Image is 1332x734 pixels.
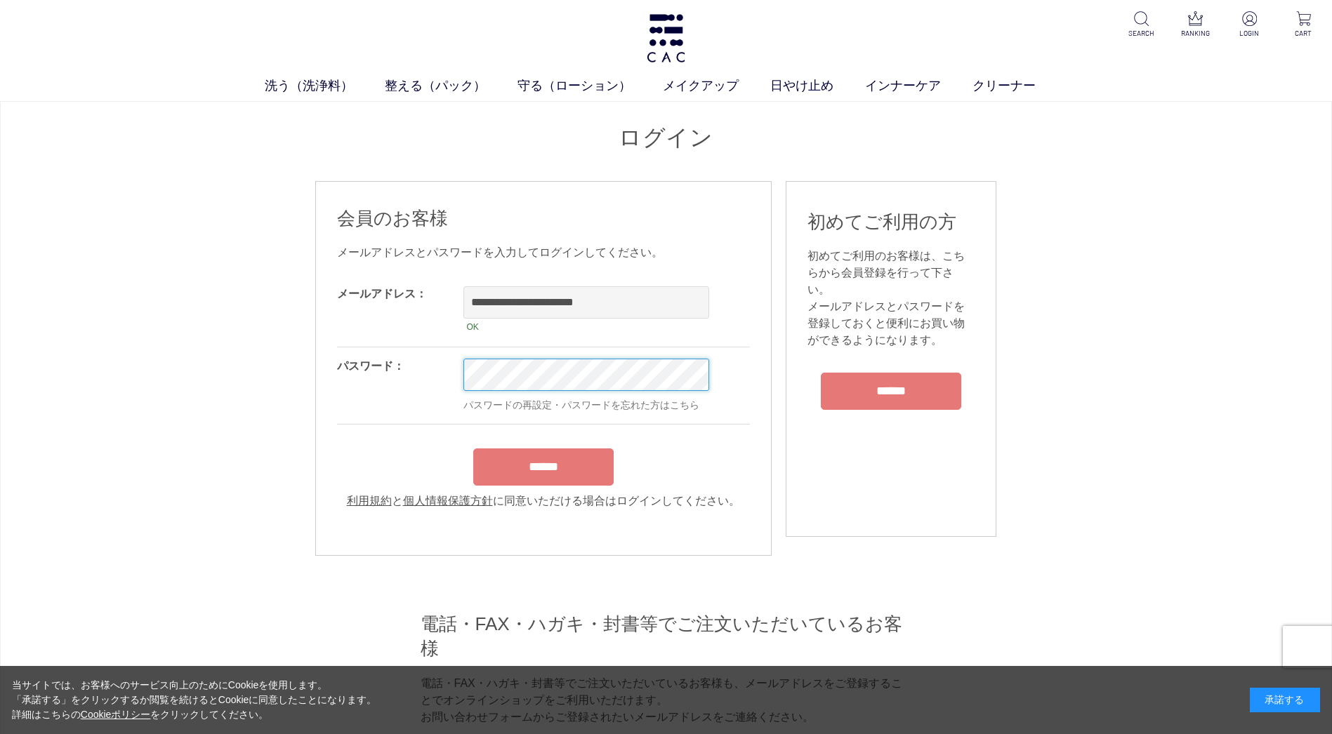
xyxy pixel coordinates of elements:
[645,14,687,62] img: logo
[337,208,448,229] span: 会員のお客様
[265,76,385,95] a: 洗う（洗浄料）
[1178,11,1213,39] a: RANKING
[1124,11,1159,39] a: SEARCH
[337,288,427,300] label: メールアドレス：
[807,248,975,349] div: 初めてご利用のお客様は、こちらから会員登録を行って下さい。 メールアドレスとパスワードを登録しておくと便利にお買い物ができるようになります。
[972,76,1067,95] a: クリーナー
[865,76,972,95] a: インナーケア
[81,709,151,720] a: Cookieポリシー
[1178,28,1213,39] p: RANKING
[1250,688,1320,712] div: 承諾する
[385,76,517,95] a: 整える（パック）
[421,612,912,660] h2: 電話・FAX・ハガキ・封書等でご注文いただいているお客様
[1232,11,1267,39] a: LOGIN
[12,678,377,722] div: 当サイトでは、お客様へのサービス向上のためにCookieを使用します。 「承諾する」をクリックするか閲覧を続けるとCookieに同意したことになります。 詳細はこちらの をクリックしてください。
[463,399,699,411] a: パスワードの再設定・パスワードを忘れた方はこちら
[663,76,770,95] a: メイクアップ
[1286,11,1321,39] a: CART
[517,76,663,95] a: 守る（ローション）
[1124,28,1159,39] p: SEARCH
[807,211,956,232] span: 初めてご利用の方
[337,244,750,261] div: メールアドレスとパスワードを入力してログインしてください。
[463,319,709,335] div: OK
[770,76,865,95] a: 日やけ止め
[347,495,392,507] a: 利用規約
[403,495,493,507] a: 個人情報保護方針
[1232,28,1267,39] p: LOGIN
[315,123,1017,153] h1: ログイン
[1286,28,1321,39] p: CART
[337,360,404,372] label: パスワード：
[337,493,750,509] div: と に同意いただける場合はログインしてください。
